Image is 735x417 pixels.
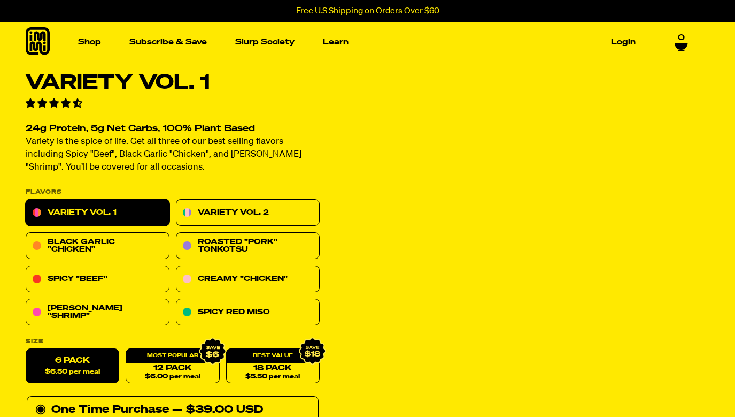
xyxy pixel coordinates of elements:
[45,369,100,376] span: $6.50 per meal
[26,349,119,384] label: 6 Pack
[675,33,688,51] a: 0
[26,233,169,260] a: Black Garlic "Chicken"
[145,374,200,381] span: $6.00 per meal
[176,200,320,226] a: Variety Vol. 2
[176,233,320,260] a: Roasted "Pork" Tonkotsu
[245,374,300,381] span: $5.50 per meal
[26,200,169,226] a: Variety Vol. 1
[26,189,320,195] p: Flavors
[126,349,219,384] a: 12 Pack$6.00 per meal
[176,266,320,293] a: Creamy "Chicken"
[319,34,353,50] a: Learn
[176,299,320,326] a: Spicy Red Miso
[26,266,169,293] a: Spicy "Beef"
[678,33,685,43] span: 0
[74,22,640,62] nav: Main navigation
[296,6,439,16] p: Free U.S Shipping on Orders Over $60
[226,349,320,384] a: 18 Pack$5.50 per meal
[74,34,105,50] a: Shop
[26,99,84,109] span: 4.55 stars
[26,339,320,345] label: Size
[26,136,320,175] p: Variety is the spice of life. Get all three of our best selling flavors including Spicy "Beef", B...
[26,125,320,134] h2: 24g Protein, 5g Net Carbs, 100% Plant Based
[231,34,299,50] a: Slurp Society
[125,34,211,50] a: Subscribe & Save
[26,299,169,326] a: [PERSON_NAME] "Shrimp"
[26,73,320,93] h1: Variety Vol. 1
[607,34,640,50] a: Login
